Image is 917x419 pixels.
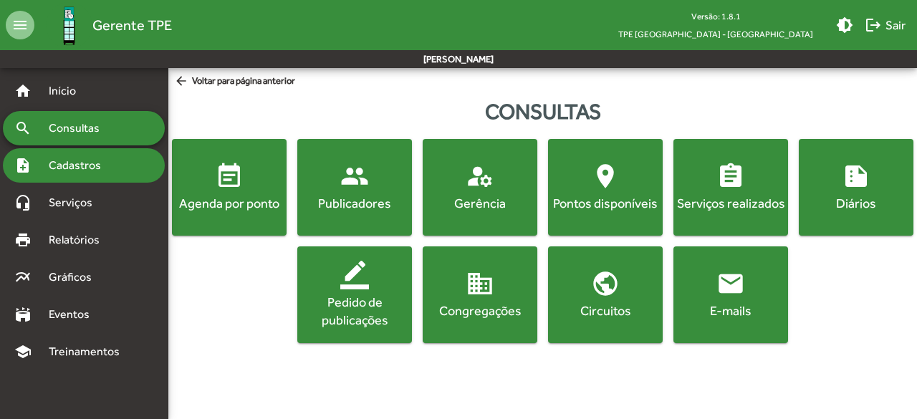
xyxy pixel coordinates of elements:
[300,293,409,329] div: Pedido de publicações
[842,162,870,191] mat-icon: summarize
[34,2,172,49] a: Gerente TPE
[40,231,118,249] span: Relatórios
[174,74,192,90] mat-icon: arrow_back
[14,194,32,211] mat-icon: headset_mic
[40,343,137,360] span: Treinamentos
[300,194,409,212] div: Publicadores
[40,120,118,137] span: Consultas
[297,139,412,236] button: Publicadores
[676,194,785,212] div: Serviços realizados
[799,139,913,236] button: Diários
[676,302,785,319] div: E-mails
[865,12,906,38] span: Sair
[40,194,112,211] span: Serviços
[859,12,911,38] button: Sair
[40,82,97,100] span: Início
[14,82,32,100] mat-icon: home
[14,120,32,137] mat-icon: search
[40,157,120,174] span: Cadastros
[673,246,788,343] button: E-mails
[551,302,660,319] div: Circuitos
[607,7,825,25] div: Versão: 1.8.1
[215,162,244,191] mat-icon: event_note
[6,11,34,39] mat-icon: menu
[548,139,663,236] button: Pontos disponíveis
[591,269,620,298] mat-icon: public
[551,194,660,212] div: Pontos disponíveis
[40,306,109,323] span: Eventos
[92,14,172,37] span: Gerente TPE
[14,343,32,360] mat-icon: school
[836,16,853,34] mat-icon: brightness_medium
[466,162,494,191] mat-icon: manage_accounts
[14,231,32,249] mat-icon: print
[172,139,287,236] button: Agenda por ponto
[423,246,537,343] button: Congregações
[340,261,369,289] mat-icon: border_color
[340,162,369,191] mat-icon: people
[426,194,534,212] div: Gerência
[802,194,911,212] div: Diários
[297,246,412,343] button: Pedido de publicações
[607,25,825,43] span: TPE [GEOGRAPHIC_DATA] - [GEOGRAPHIC_DATA]
[14,306,32,323] mat-icon: stadium
[14,269,32,286] mat-icon: multiline_chart
[175,194,284,212] div: Agenda por ponto
[466,269,494,298] mat-icon: domain
[865,16,882,34] mat-icon: logout
[716,162,745,191] mat-icon: assignment
[174,74,295,90] span: Voltar para página anterior
[591,162,620,191] mat-icon: location_on
[673,139,788,236] button: Serviços realizados
[716,269,745,298] mat-icon: email
[426,302,534,319] div: Congregações
[423,139,537,236] button: Gerência
[14,157,32,174] mat-icon: note_add
[46,2,92,49] img: Logo
[40,269,111,286] span: Gráficos
[548,246,663,343] button: Circuitos
[168,95,917,127] div: Consultas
